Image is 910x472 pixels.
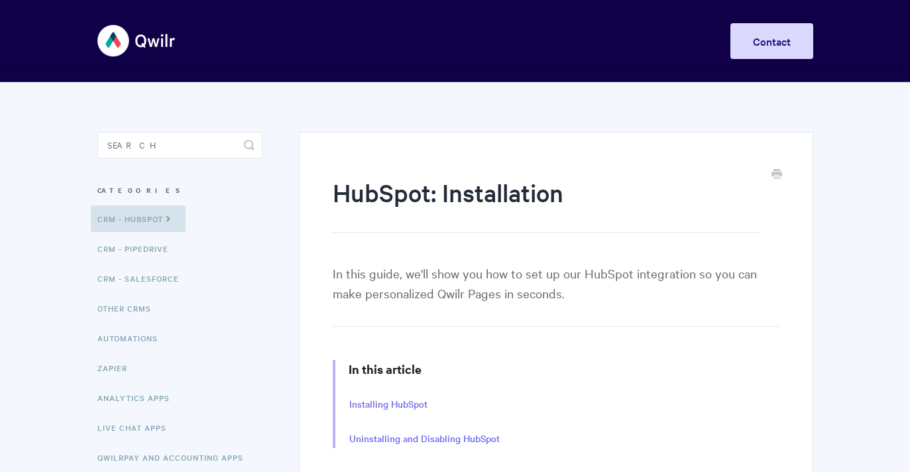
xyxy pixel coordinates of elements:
[349,432,500,446] a: Uninstalling and Disabling HubSpot
[333,263,779,327] p: In this guide, we'll show you how to set up our HubSpot integration so you can make personalized ...
[349,397,427,412] a: Installing HubSpot
[730,23,813,59] a: Contact
[97,295,161,322] a: Other CRMs
[97,132,262,158] input: Search
[97,235,178,262] a: CRM - Pipedrive
[97,325,168,351] a: Automations
[91,206,186,232] a: CRM - HubSpot
[333,176,759,233] h1: HubSpot: Installation
[97,414,176,441] a: Live Chat Apps
[349,360,779,379] h3: In this article
[97,444,253,471] a: QwilrPay and Accounting Apps
[97,384,180,411] a: Analytics Apps
[97,265,189,292] a: CRM - Salesforce
[97,16,176,66] img: Qwilr Help Center
[97,178,262,202] h3: Categories
[97,355,137,381] a: Zapier
[771,168,782,182] a: Print this Article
